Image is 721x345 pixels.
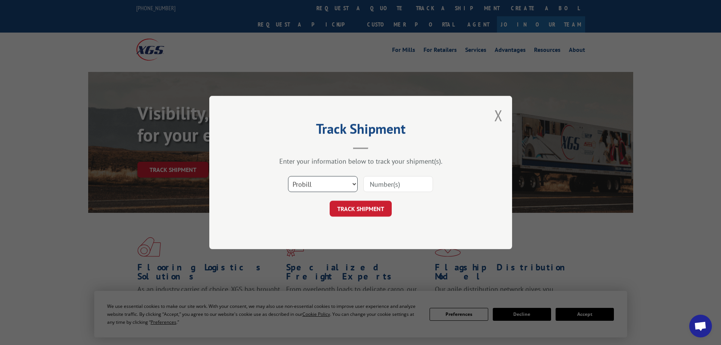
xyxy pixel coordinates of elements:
[247,123,474,138] h2: Track Shipment
[330,201,392,217] button: TRACK SHIPMENT
[689,315,712,337] div: Open chat
[363,176,433,192] input: Number(s)
[494,105,503,125] button: Close modal
[247,157,474,165] div: Enter your information below to track your shipment(s).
